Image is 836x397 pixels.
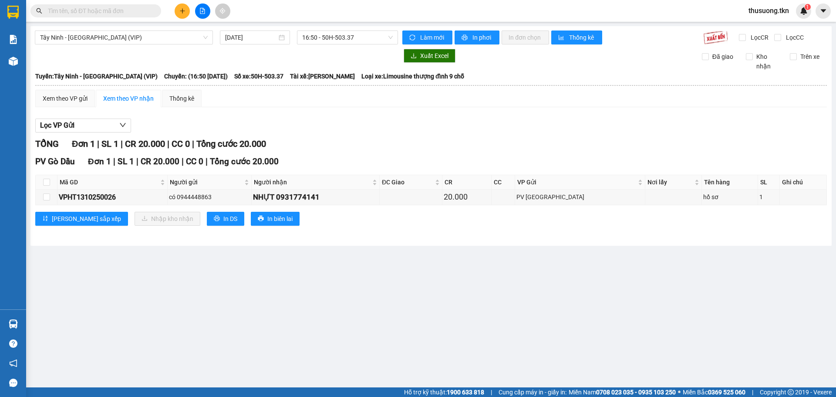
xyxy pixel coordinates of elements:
span: Mã GD [60,177,158,187]
button: In đơn chọn [502,31,549,44]
span: | [167,139,169,149]
button: file-add [195,3,210,19]
th: SL [758,175,780,190]
span: In phơi [472,33,492,42]
img: warehouse-icon [9,57,18,66]
span: message [9,379,17,387]
span: SL 1 [118,156,134,166]
span: [PERSON_NAME] sắp xếp [52,214,121,224]
span: | [182,156,184,166]
td: VPHT1310250026 [57,190,168,205]
strong: 0369 525 060 [708,389,745,396]
span: 16:50 - 50H-503.37 [302,31,393,44]
th: Tên hàng [702,175,758,190]
div: hồ sơ [703,192,756,202]
span: notification [9,359,17,367]
span: bar-chart [558,34,566,41]
span: Miền Bắc [683,387,745,397]
span: Tây Ninh - Sài Gòn (VIP) [40,31,208,44]
span: thusuong.tkn [742,5,796,16]
span: Lọc CR [747,33,770,42]
span: Đơn 1 [88,156,111,166]
span: CC 0 [186,156,203,166]
div: Thống kê [169,94,194,103]
span: Lọc VP Gửi [40,120,74,131]
span: printer [258,215,264,222]
span: | [491,387,492,397]
b: Tuyến: Tây Ninh - [GEOGRAPHIC_DATA] (VIP) [35,73,158,80]
span: Người nhận [254,177,371,187]
span: sync [409,34,417,41]
span: | [192,139,194,149]
span: Thống kê [569,33,595,42]
span: In biên lai [267,214,293,224]
button: Lọc VP Gửi [35,119,131,132]
img: solution-icon [9,35,18,44]
input: 13/10/2025 [225,33,277,42]
span: sort-ascending [42,215,48,222]
td: PV Hòa Thành [515,190,645,205]
div: VPHT1310250026 [59,192,166,203]
img: 9k= [703,31,728,44]
button: plus [175,3,190,19]
span: copyright [788,389,794,395]
img: warehouse-icon [9,319,18,329]
div: có 0944448863 [169,192,250,202]
input: Tìm tên, số ĐT hoặc mã đơn [48,6,151,16]
span: Cung cấp máy in - giấy in: [499,387,566,397]
span: Tổng cước 20.000 [210,156,279,166]
span: download [411,53,417,60]
span: caret-down [819,7,827,15]
button: printerIn DS [207,212,244,226]
button: syncLàm mới [402,31,452,44]
span: VP Gửi [517,177,636,187]
span: Đơn 1 [72,139,95,149]
span: Trên xe [797,52,823,61]
strong: 1900 633 818 [447,389,484,396]
span: CR 20.000 [125,139,165,149]
img: logo-vxr [7,6,19,19]
span: Chuyến: (16:50 [DATE]) [164,71,228,81]
span: PV Gò Dầu [35,156,75,166]
span: plus [179,8,185,14]
span: Xuất Excel [420,51,448,61]
span: down [119,122,126,129]
span: Làm mới [420,33,445,42]
span: Loại xe: Limousine thượng đỉnh 9 chỗ [361,71,464,81]
span: ĐC Giao [382,177,433,187]
button: downloadXuất Excel [404,49,455,63]
sup: 1 [805,4,811,10]
span: printer [214,215,220,222]
th: CR [442,175,492,190]
button: aim [215,3,230,19]
span: Nơi lấy [647,177,693,187]
span: question-circle [9,339,17,348]
span: | [97,139,99,149]
th: Ghi chú [780,175,827,190]
span: Miền Nam [569,387,676,397]
span: TỔNG [35,139,59,149]
div: 1 [759,192,778,202]
span: Hỗ trợ kỹ thuật: [404,387,484,397]
div: 20.000 [444,191,490,203]
div: NHỰT 0931774141 [253,191,378,203]
span: ⚪️ [678,390,681,394]
span: Tổng cước 20.000 [196,139,266,149]
span: CR 20.000 [141,156,179,166]
span: Người gửi [170,177,243,187]
span: printer [462,34,469,41]
span: Lọc CC [782,33,805,42]
span: aim [219,8,226,14]
th: CC [492,175,515,190]
div: Xem theo VP nhận [103,94,154,103]
button: sort-ascending[PERSON_NAME] sắp xếp [35,212,128,226]
button: bar-chartThống kê [551,31,602,44]
span: SL 1 [101,139,118,149]
span: Đã giao [709,52,737,61]
div: PV [GEOGRAPHIC_DATA] [516,192,644,202]
div: Xem theo VP gửi [43,94,88,103]
button: printerIn biên lai [251,212,300,226]
button: caret-down [816,3,831,19]
span: | [113,156,115,166]
span: | [136,156,138,166]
